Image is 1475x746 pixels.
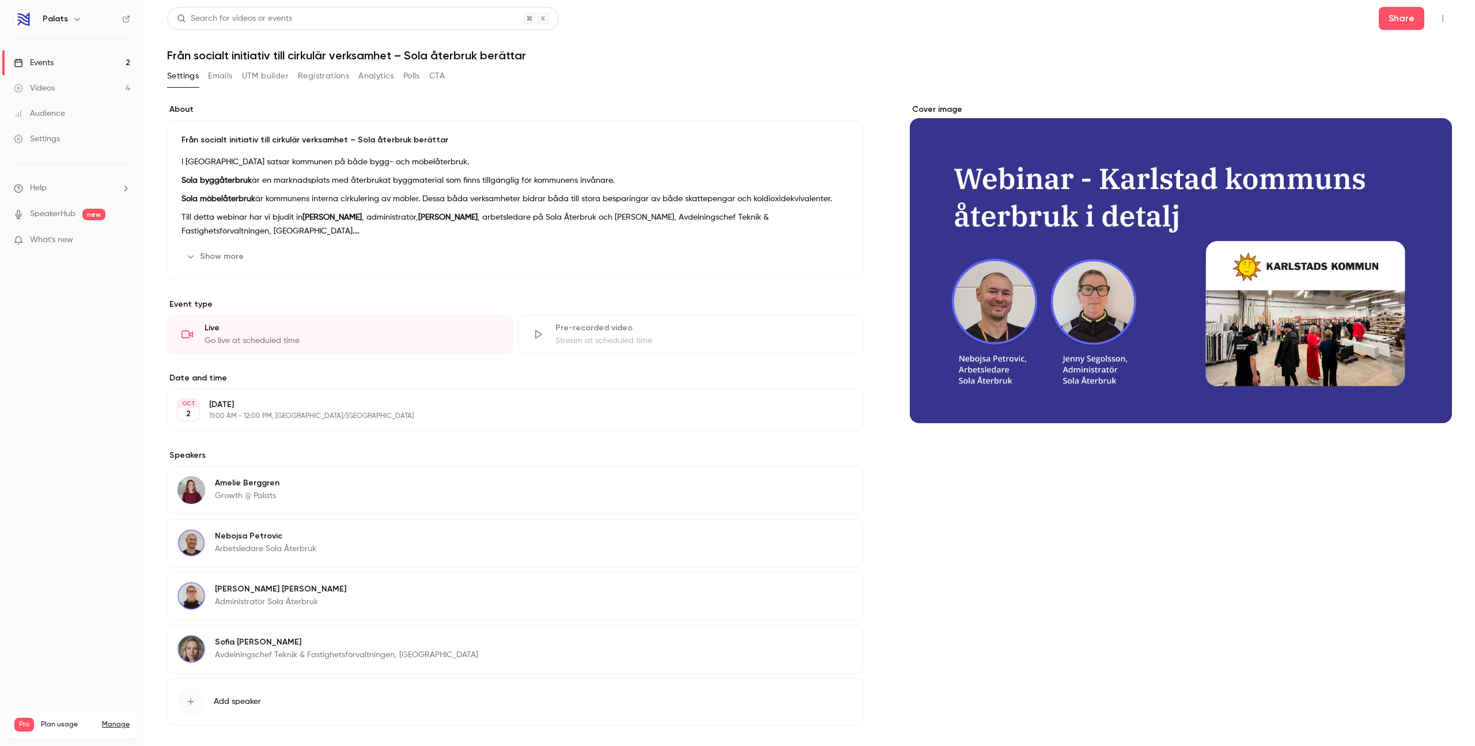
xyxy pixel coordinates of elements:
div: Pre-recorded videoStream at scheduled time [518,315,864,354]
a: SpeakerHub [30,208,75,220]
p: I [GEOGRAPHIC_DATA] satsar kommunen på både bygg- och möbelåterbruk. [181,155,849,169]
button: Analytics [358,67,394,85]
button: Show more [181,247,251,266]
span: Add speaker [214,696,261,707]
img: Nebojsa Petrovic [177,529,205,557]
div: Live [205,322,499,334]
p: Arbetsledare Sola Återbruk [215,543,316,555]
span: Plan usage [41,720,95,729]
p: är kommunens interna cirkulering av möbler. Dessa båda verksamheter bidrar båda till stora bespar... [181,192,849,206]
span: new [82,209,105,220]
div: OCT [178,400,199,408]
p: [PERSON_NAME] [PERSON_NAME] [215,583,346,595]
strong: Sola möbelåterbruk [181,195,255,203]
strong: [PERSON_NAME] [418,213,478,221]
p: Event type [167,299,864,310]
button: Add speaker [167,678,864,725]
p: 11:00 AM - 12:00 PM, [GEOGRAPHIC_DATA]/[GEOGRAPHIC_DATA] [209,412,803,421]
div: Amelie BerggrenAmelie BerggrenGrowth @ Palats [167,466,864,514]
a: Manage [102,720,130,729]
img: Palats [14,10,33,28]
div: LiveGo live at scheduled time [167,315,513,354]
label: Date and time [167,372,864,384]
img: Amelie Berggren [177,476,205,504]
button: Settings [167,67,199,85]
div: Jenny Segolsson[PERSON_NAME] [PERSON_NAME]Administratör Sola Återbruk [167,572,864,620]
strong: Sola byggåterbruk [181,176,252,184]
p: Avdelningschef Teknik & Fastighetsförvaltningen, [GEOGRAPHIC_DATA] [215,649,478,661]
h6: Palats [43,13,68,25]
div: Events [14,57,54,69]
div: Nebojsa PetrovicNebojsa PetrovicArbetsledare Sola Återbruk [167,519,864,567]
section: Cover image [910,104,1452,423]
div: Settings [14,133,60,145]
div: Go live at scheduled time [205,335,499,346]
p: Till detta webinar har vi bjudit in , administratör, , arbetsledare på Sola Återbruk och [PERSON_... [181,210,849,238]
strong: [PERSON_NAME] [302,213,362,221]
div: Pre-recorded video [555,322,850,334]
p: Growth @ Palats [215,490,279,502]
p: Från socialt initiativ till cirkulär verksamhet – Sola återbruk berättar [181,134,849,146]
button: Registrations [298,67,349,85]
span: Pro [14,718,34,732]
button: UTM builder [242,67,289,85]
p: Sofia [PERSON_NAME] [215,636,478,648]
img: Jenny Segolsson [177,582,205,610]
li: help-dropdown-opener [14,182,130,194]
p: 2 [186,408,191,420]
div: Videos [14,82,55,94]
div: Stream at scheduled time [555,335,850,346]
span: What's new [30,234,73,246]
div: Sofia FalkSofia [PERSON_NAME]Avdelningschef Teknik & Fastighetsförvaltningen, [GEOGRAPHIC_DATA] [167,625,864,673]
p: Nebojsa Petrovic [215,530,316,542]
label: Cover image [910,104,1452,115]
div: Audience [14,108,65,119]
div: Search for videos or events [177,13,292,25]
p: Amelie Berggren [215,477,279,489]
label: Speakers [167,450,864,461]
p: är en marknadsplats med återbrukat byggmaterial som finns tillgänglig för kommunens invånare. [181,174,849,187]
button: Share [1379,7,1424,30]
button: CTA [429,67,445,85]
p: [DATE] [209,399,803,410]
img: Sofia Falk [177,635,205,663]
label: About [167,104,864,115]
h1: Från socialt initiativ till cirkulär verksamhet – Sola återbruk berättar [167,48,1452,62]
iframe: Noticeable Trigger [116,235,130,246]
button: Polls [403,67,420,85]
span: Help [30,182,47,194]
button: Emails [208,67,232,85]
p: Administratör Sola Återbruk [215,596,346,608]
